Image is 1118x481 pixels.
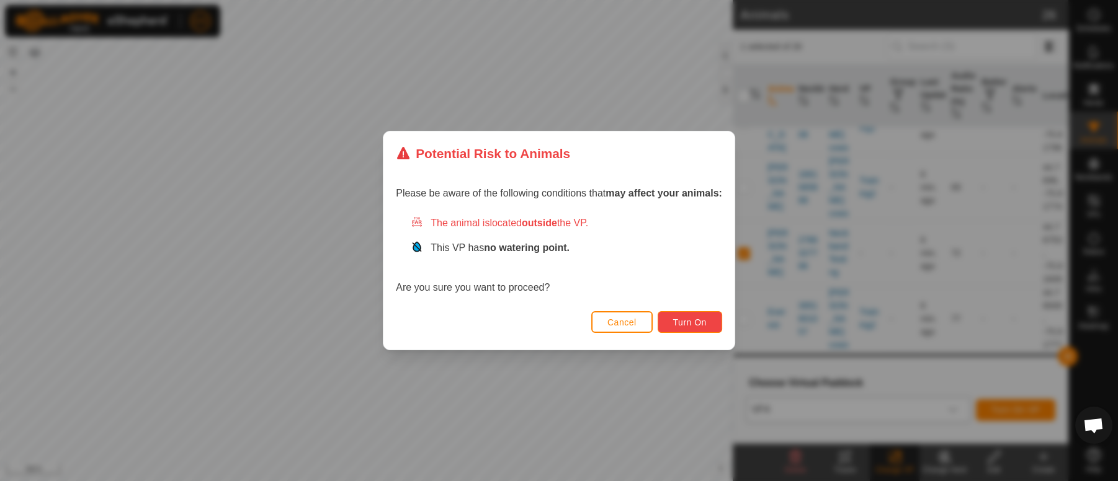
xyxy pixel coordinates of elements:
button: Turn On [658,311,722,333]
a: Open chat [1075,407,1112,444]
strong: no watering point. [484,242,570,253]
strong: outside [522,218,557,228]
span: Cancel [607,317,637,327]
span: This VP has [431,242,570,253]
strong: may affect your animals: [606,188,722,198]
div: Potential Risk to Animals [396,144,570,163]
span: Turn On [673,317,707,327]
div: Are you sure you want to proceed? [396,216,722,295]
span: Please be aware of the following conditions that [396,188,722,198]
span: located the VP. [490,218,588,228]
button: Cancel [591,311,653,333]
div: The animal is [411,216,722,231]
